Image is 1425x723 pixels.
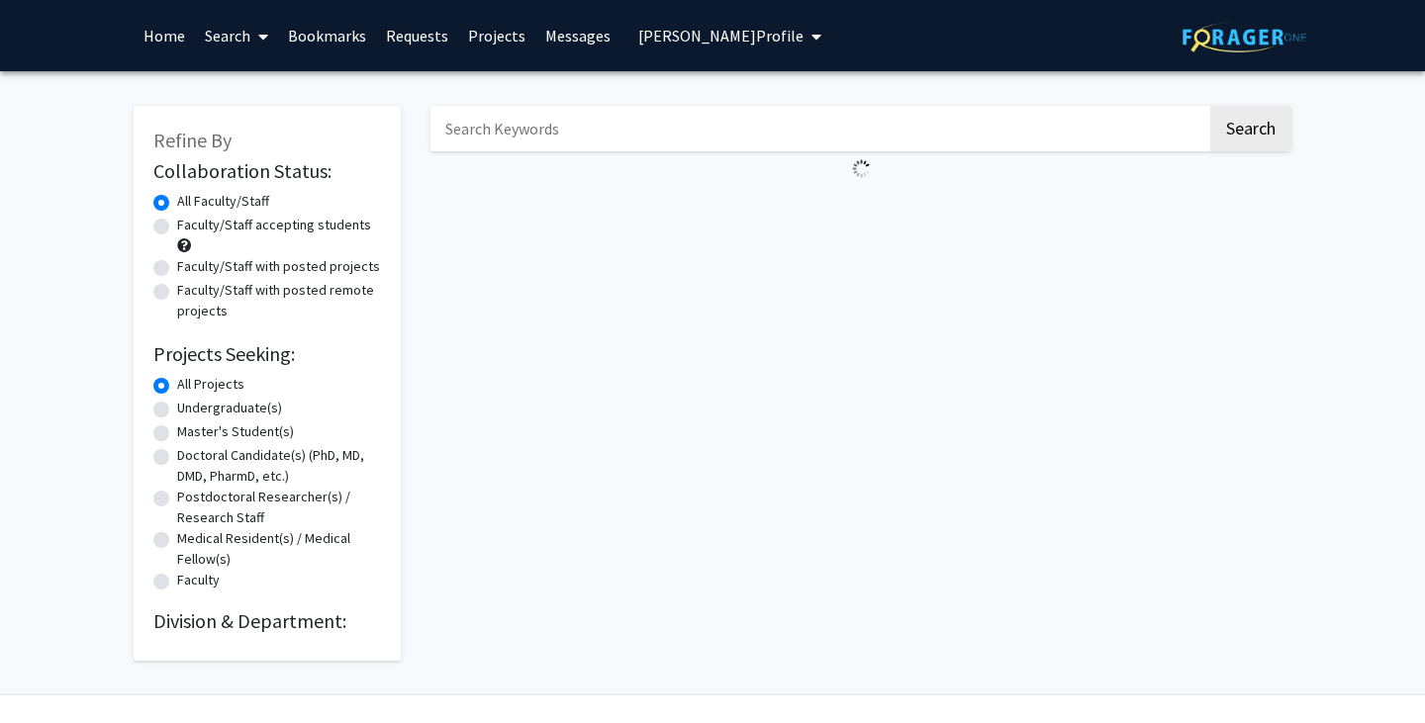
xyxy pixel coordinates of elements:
nav: Page navigation [430,186,1291,231]
label: Faculty/Staff with posted projects [177,256,380,277]
label: Medical Resident(s) / Medical Fellow(s) [177,528,381,570]
label: Undergraduate(s) [177,398,282,418]
a: Bookmarks [278,1,376,70]
label: All Projects [177,374,244,395]
img: ForagerOne Logo [1183,22,1306,52]
span: Refine By [153,128,232,152]
a: Messages [535,1,620,70]
span: [PERSON_NAME] Profile [638,26,804,45]
label: All Faculty/Staff [177,191,269,212]
img: Loading [844,151,879,186]
h2: Collaboration Status: [153,159,381,183]
a: Search [195,1,278,70]
h2: Projects Seeking: [153,342,381,366]
label: Postdoctoral Researcher(s) / Research Staff [177,487,381,528]
input: Search Keywords [430,106,1207,151]
a: Projects [458,1,535,70]
h2: Division & Department: [153,609,381,633]
a: Requests [376,1,458,70]
label: Faculty [177,570,220,590]
label: Faculty/Staff accepting students [177,215,371,235]
label: Faculty/Staff with posted remote projects [177,280,381,321]
a: Home [134,1,195,70]
label: Doctoral Candidate(s) (PhD, MD, DMD, PharmD, etc.) [177,445,381,487]
label: Master's Student(s) [177,421,294,442]
button: Search [1210,106,1291,151]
